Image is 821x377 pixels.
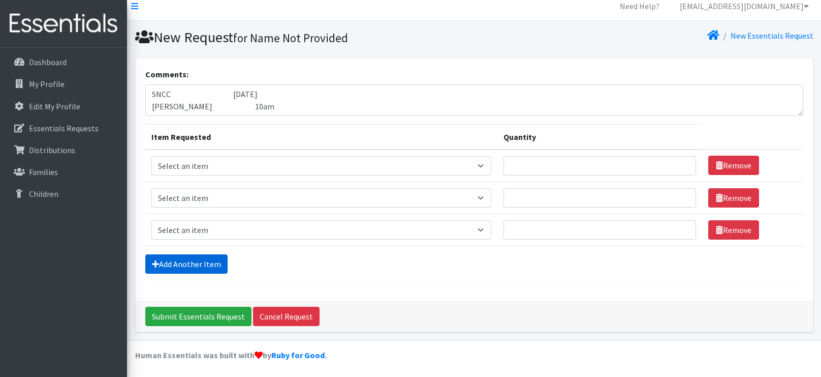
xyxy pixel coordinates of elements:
a: Children [4,184,123,204]
h1: New Request [135,28,470,46]
a: Edit My Profile [4,96,123,117]
p: Edit My Profile [29,101,80,111]
a: Add Another Item [145,254,228,274]
a: Cancel Request [253,307,320,326]
a: Remove [708,220,759,240]
a: My Profile [4,74,123,94]
strong: Human Essentials was built with by . [135,350,327,360]
p: Children [29,189,58,199]
label: Comments: [145,68,188,80]
a: Families [4,162,123,182]
a: Remove [708,156,759,175]
th: Quantity [497,124,702,150]
a: Essentials Requests [4,118,123,138]
a: Dashboard [4,52,123,72]
p: Dashboard [29,57,67,67]
input: Submit Essentials Request [145,307,251,326]
img: HumanEssentials [4,7,123,41]
a: New Essentials Request [731,31,813,41]
th: Item Requested [145,124,498,150]
p: Families [29,167,58,177]
p: Essentials Requests [29,123,99,133]
small: for Name Not Provided [233,31,348,45]
a: Distributions [4,140,123,160]
a: Ruby for Good [271,350,325,360]
p: Distributions [29,145,75,155]
p: My Profile [29,79,65,89]
a: Remove [708,188,759,208]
